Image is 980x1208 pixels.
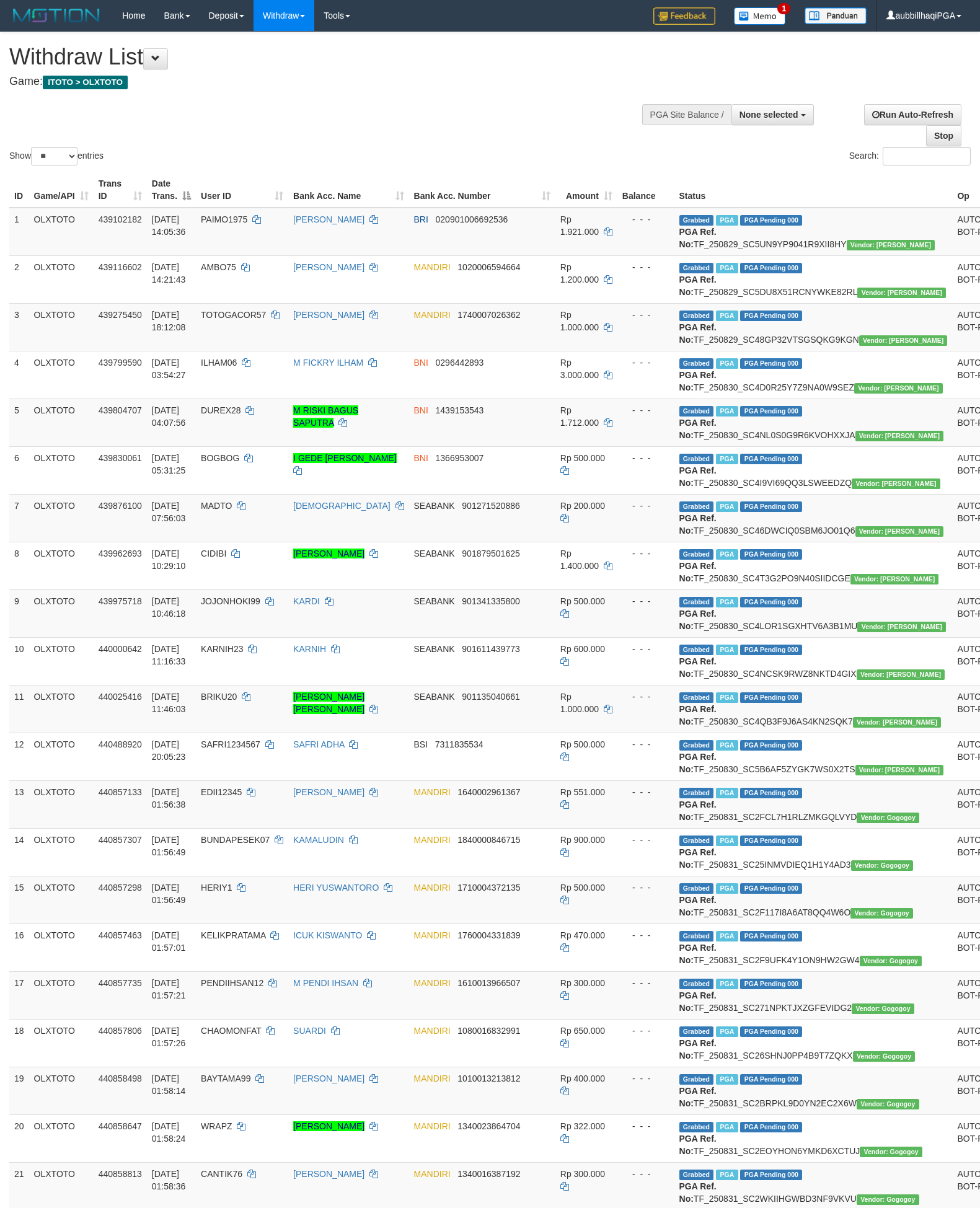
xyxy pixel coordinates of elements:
span: SAFRI1234567 [201,739,260,749]
span: Copy 0296442893 to clipboard [436,358,484,368]
a: KARDI [293,596,320,606]
span: PGA Pending [740,597,802,607]
th: Balance [617,172,674,208]
span: MANDIRI [414,883,451,893]
span: 439799590 [99,358,142,368]
a: [PERSON_NAME] [293,1121,364,1131]
h1: Withdraw List [9,45,641,69]
span: Rp 500.000 [560,883,605,893]
span: PGA Pending [740,406,802,417]
span: Rp 1.000.000 [560,692,599,714]
div: - - - [622,929,669,941]
span: 439275450 [99,310,142,320]
span: Marked by aubferri [716,549,738,560]
td: TF_250830_SC5B6AF5ZYGK7WS0X2TS [674,733,953,780]
span: BOGBOG [201,453,239,463]
span: KELIKPRATAMA [201,930,266,940]
td: 8 [9,542,29,589]
h4: Game: [9,76,641,88]
th: Bank Acc. Number: activate to sort column ascending [409,172,555,208]
td: TF_250830_SC4QB3F9J6AS4KN2SQK7 [674,685,953,733]
span: [DATE] 10:46:18 [152,596,186,619]
span: [DATE] 01:56:49 [152,835,186,857]
td: 1 [9,208,29,256]
td: OLXTOTO [29,924,94,971]
span: BNI [414,453,428,463]
span: PGA Pending [740,263,802,273]
span: [DATE] 04:07:56 [152,405,186,428]
td: OLXTOTO [29,733,94,780]
label: Show entries [9,147,104,165]
span: 439876100 [99,501,142,511]
span: Copy 1020006594664 to clipboard [457,262,520,272]
span: Marked by aubandrioPGA [716,311,738,321]
th: Date Trans.: activate to sort column descending [147,172,196,208]
b: PGA Ref. No: [679,465,717,488]
span: [DATE] 18:12:08 [152,310,186,332]
span: Marked by aubyenyen [716,358,738,369]
span: Copy 1366953007 to clipboard [436,453,484,463]
label: Search: [849,147,971,165]
td: OLXTOTO [29,828,94,876]
span: None selected [739,110,798,120]
td: OLXTOTO [29,542,94,589]
span: [DATE] 14:05:36 [152,214,186,237]
span: Grabbed [679,501,714,512]
span: Grabbed [679,263,714,273]
span: Grabbed [679,740,714,751]
span: ITOTO > OLXTOTO [43,76,128,89]
td: 13 [9,780,29,828]
td: 7 [9,494,29,542]
span: Copy 020901006692536 to clipboard [436,214,508,224]
td: 15 [9,876,29,924]
a: SAFRI ADHA [293,739,344,749]
span: Grabbed [679,358,714,369]
a: ICUK KISWANTO [293,930,362,940]
span: Copy 901879501625 to clipboard [462,549,519,558]
b: PGA Ref. No: [679,227,717,249]
span: PGA Pending [740,835,802,846]
span: Vendor URL: https://secure4.1velocity.biz [859,335,948,346]
span: Vendor URL: https://secure4.1velocity.biz [857,622,946,632]
span: SEABANK [414,692,455,702]
span: TOTOGACOR57 [201,310,266,320]
span: Copy 1439153543 to clipboard [436,405,484,415]
span: 439116602 [99,262,142,272]
span: PGA Pending [740,883,802,894]
td: OLXTOTO [29,303,94,351]
td: TF_250831_SC2F117I8A6AT8QQ4W6O [674,876,953,924]
td: OLXTOTO [29,255,94,303]
span: Copy 1740007026362 to clipboard [457,310,520,320]
span: 439975718 [99,596,142,606]
span: [DATE] 01:56:38 [152,787,186,809]
div: - - - [622,690,669,703]
td: TF_250830_SC4T3G2PO9N40SIIDCGE [674,542,953,589]
div: - - - [622,595,669,607]
span: PGA Pending [740,788,802,798]
td: OLXTOTO [29,446,94,494]
span: Vendor URL: https://secure4.1velocity.biz [855,431,944,441]
span: Copy 1710004372135 to clipboard [457,883,520,893]
select: Showentries [31,147,77,165]
span: Copy 901611439773 to clipboard [462,644,519,654]
span: Copy 901271520886 to clipboard [462,501,519,511]
span: 439830061 [99,453,142,463]
span: Rp 200.000 [560,501,605,511]
span: Marked by aubilham [716,501,738,512]
b: PGA Ref. No: [679,800,717,822]
td: OLXTOTO [29,494,94,542]
span: Grabbed [679,597,714,607]
img: Button%20Memo.svg [734,7,786,25]
span: Grabbed [679,454,714,464]
td: TF_250830_SC4LOR1SGXHTV6A3B1MU [674,589,953,637]
th: ID [9,172,29,208]
span: BNI [414,405,428,415]
a: [PERSON_NAME] [293,1074,364,1083]
span: PGA Pending [740,692,802,703]
td: OLXTOTO [29,637,94,685]
span: Rp 470.000 [560,930,605,940]
span: Rp 500.000 [560,453,605,463]
td: OLXTOTO [29,208,94,256]
div: - - - [622,786,669,798]
span: PGA Pending [740,645,802,655]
